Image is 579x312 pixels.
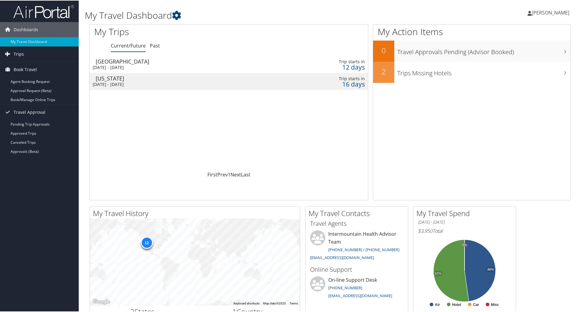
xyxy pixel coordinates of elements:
a: Next [230,171,241,177]
tspan: 52% [435,271,441,275]
div: 12 [141,236,153,248]
a: Prev [217,171,228,177]
h2: 0 [373,45,394,55]
h3: Trips Missing Hotels [397,65,571,77]
span: Trips [14,46,24,61]
a: Current/Future [111,42,146,48]
h2: My Travel Spend [416,208,516,218]
a: [PHONE_NUMBER] [328,284,362,290]
h3: Travel Approvals Pending (Advisor Booked) [397,44,571,56]
a: Terms (opens in new tab) [289,301,298,304]
tspan: 0% [462,243,467,246]
span: Dashboards [14,21,38,37]
a: [PERSON_NAME] [528,3,575,21]
h1: My Action Items [373,25,571,38]
div: Trip starts in [302,75,365,81]
a: Past [150,42,160,48]
div: 12 days [302,64,365,69]
a: 0Travel Approvals Pending (Advisor Booked) [373,40,571,61]
li: On-line Support Desk [307,276,406,301]
h6: [DATE] - [DATE] [418,219,511,225]
span: Travel Approval [14,104,45,119]
img: airportal-logo.png [13,4,74,18]
text: Air [435,302,440,306]
h6: Total [418,227,511,234]
span: [PERSON_NAME] [532,9,569,15]
h2: My Travel Contacts [309,208,408,218]
h2: 2 [373,66,394,76]
div: [US_STATE] [96,75,266,80]
a: [EMAIL_ADDRESS][DOMAIN_NAME] [328,292,392,298]
div: [DATE] - [DATE] [93,81,263,87]
span: Book Travel [14,61,37,77]
a: 1 [228,171,230,177]
text: Car [473,302,479,306]
button: Keyboard shortcuts [233,301,260,305]
span: Map data ©2025 [263,301,286,304]
h3: Travel Agents [310,219,403,227]
div: [GEOGRAPHIC_DATA] [96,58,266,64]
a: Open this area in Google Maps (opens a new window) [91,297,111,305]
h3: Online Support [310,265,403,273]
div: Trip starts in [302,58,365,64]
a: [EMAIL_ADDRESS][DOMAIN_NAME] [310,254,374,260]
img: Google [91,297,111,305]
a: [PHONE_NUMBER] / [PHONE_NUMBER] [328,246,399,252]
text: Hotel [452,302,461,306]
text: Misc [491,302,499,306]
a: Last [241,171,250,177]
span: $3,950 [418,227,432,234]
tspan: 48% [487,267,494,271]
a: First [207,171,217,177]
div: 16 days [302,81,365,86]
div: [DATE] - [DATE] [93,64,263,70]
h1: My Travel Dashboard [85,8,412,21]
li: Intermountain Health Advisor Team [307,230,406,262]
h2: My Travel History [93,208,300,218]
h1: My Trips [94,25,247,38]
a: 2Trips Missing Hotels [373,61,571,82]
